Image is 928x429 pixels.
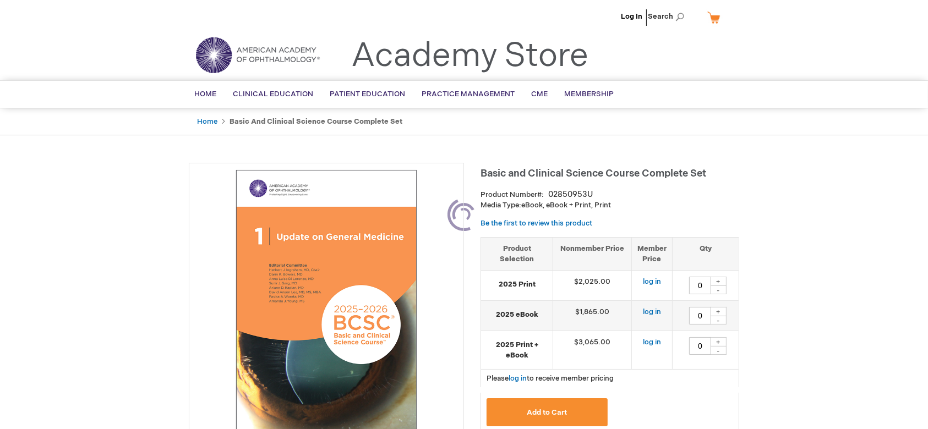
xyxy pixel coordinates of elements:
th: Member Price [631,237,672,270]
div: - [710,285,727,294]
strong: Media Type: [481,201,521,210]
span: Clinical Education [233,90,313,98]
button: Add to Cart [487,398,608,426]
span: CME [531,90,548,98]
div: - [710,316,727,324]
div: + [710,307,727,316]
td: $2,025.00 [553,271,632,301]
input: Qty [689,277,711,294]
strong: 2025 Print [487,279,547,290]
div: + [710,277,727,286]
div: 02850953U [548,189,593,200]
a: log in [643,307,661,316]
td: $1,865.00 [553,301,632,331]
div: - [710,346,727,355]
a: Home [197,117,217,126]
a: log in [509,374,527,383]
div: + [710,337,727,346]
span: Practice Management [422,90,515,98]
th: Qty [672,237,739,270]
span: Search [648,5,690,28]
input: Qty [689,307,711,324]
td: $3,065.00 [553,331,632,370]
p: eBook, eBook + Print, Print [481,200,739,211]
span: Patient Education [330,90,405,98]
strong: 2025 Print + eBook [487,340,547,360]
th: Product Selection [481,237,553,270]
a: log in [643,338,661,346]
a: log in [643,277,661,286]
span: Add to Cart [527,408,567,417]
span: Membership [564,90,614,98]
span: Basic and Clinical Science Course Complete Set [481,168,706,179]
span: Please to receive member pricing [487,374,614,383]
a: Academy Store [351,36,588,76]
strong: Basic and Clinical Science Course Complete Set [230,117,402,126]
strong: Product Number [481,190,544,199]
a: Be the first to review this product [481,219,592,228]
input: Qty [689,337,711,355]
strong: 2025 eBook [487,310,547,320]
th: Nonmember Price [553,237,632,270]
span: Home [194,90,216,98]
a: Log In [621,12,642,21]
